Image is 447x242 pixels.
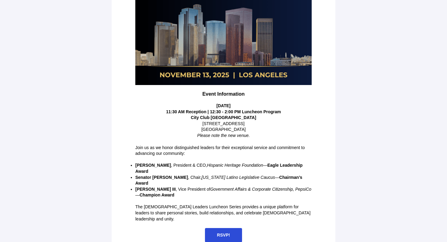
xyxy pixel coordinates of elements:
strong: Event Information [202,91,244,97]
p: , Vice President of — [135,186,312,198]
p: The [DEMOGRAPHIC_DATA] Leaders Luncheon Series provides a unique platform for leaders to share pe... [135,204,312,222]
p: [STREET_ADDRESS] [GEOGRAPHIC_DATA] [135,115,312,138]
span: RSVP! [217,233,230,237]
p: , President & CEO, — [135,162,312,174]
strong: [PERSON_NAME] III [135,187,176,192]
strong: Senator [PERSON_NAME] [135,175,188,180]
em: Hispanic Heritage Foundation [207,163,263,168]
strong: City Club [GEOGRAPHIC_DATA] [191,115,256,120]
strong: Eagle Leadership Award [135,163,303,174]
em: Government Affairs & Corporate Citizenship, PepsiCo [210,187,311,192]
em: Please note the new venue. [197,133,250,138]
strong: 11:30 AM Reception | 12:30 - 2:00 PM Luncheon Program [166,109,281,114]
strong: [PERSON_NAME] [135,163,171,168]
em: [US_STATE] Latino Legislative Caucus [202,175,275,180]
p: Join us as we honor distinguished leaders for their exceptional service and commitment to advanci... [135,145,312,157]
p: , Chair, — [135,175,312,186]
strong: Champion Award [140,193,174,197]
strong: [DATE] [217,103,230,108]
